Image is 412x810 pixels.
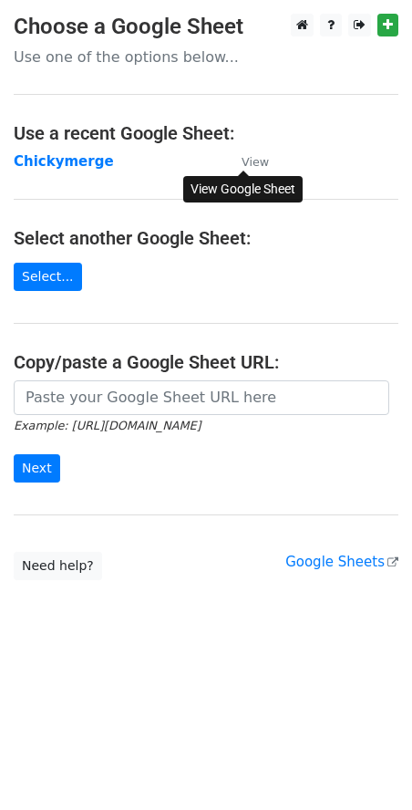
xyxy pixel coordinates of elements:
a: Google Sheets [285,554,398,570]
h4: Use a recent Google Sheet: [14,122,398,144]
a: Need help? [14,552,102,580]
input: Next [14,454,60,483]
p: Use one of the options below... [14,47,398,67]
small: Example: [URL][DOMAIN_NAME] [14,419,201,432]
h4: Select another Google Sheet: [14,227,398,249]
a: View [223,153,269,170]
iframe: Chat Widget [321,722,412,810]
h3: Choose a Google Sheet [14,14,398,40]
div: View Google Sheet [183,176,303,202]
a: Select... [14,263,82,291]
small: View [242,155,269,169]
input: Paste your Google Sheet URL here [14,380,389,415]
h4: Copy/paste a Google Sheet URL: [14,351,398,373]
a: Chickymerge [14,153,114,170]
